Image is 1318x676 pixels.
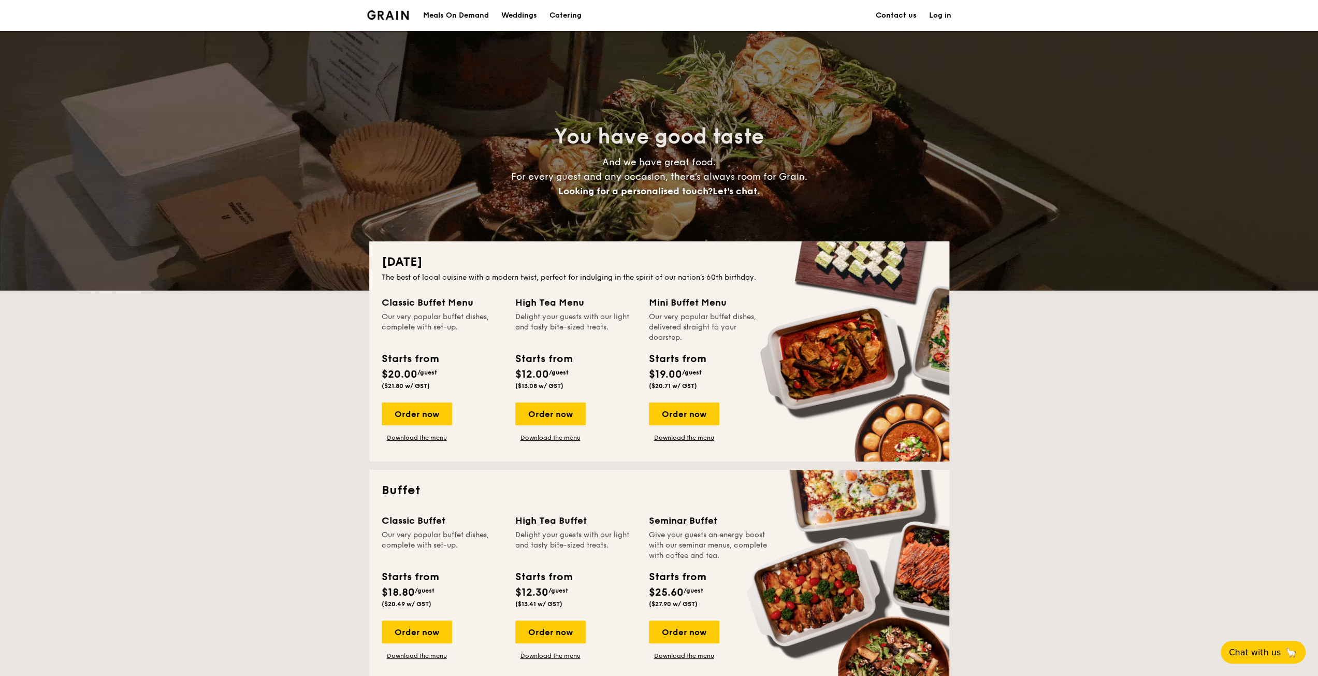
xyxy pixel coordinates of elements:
div: Classic Buffet [382,513,503,528]
div: Order now [649,621,719,643]
span: /guest [549,369,569,376]
a: Download the menu [649,434,719,442]
span: ($20.71 w/ GST) [649,382,697,390]
div: Delight your guests with our light and tasty bite-sized treats. [515,530,636,561]
a: Download the menu [382,652,452,660]
div: Classic Buffet Menu [382,295,503,310]
span: $20.00 [382,368,417,381]
h2: [DATE] [382,254,937,270]
span: ($20.49 w/ GST) [382,600,431,608]
div: Starts from [649,569,705,585]
div: Order now [649,402,719,425]
div: Starts from [649,351,705,367]
span: /guest [417,369,437,376]
div: Order now [382,402,452,425]
span: You have good taste [554,124,764,149]
div: Delight your guests with our light and tasty bite-sized treats. [515,312,636,343]
div: Seminar Buffet [649,513,770,528]
div: Our very popular buffet dishes, complete with set-up. [382,530,503,561]
a: Download the menu [382,434,452,442]
span: ($13.08 w/ GST) [515,382,563,390]
div: Our very popular buffet dishes, complete with set-up. [382,312,503,343]
button: Chat with us🦙 [1221,641,1306,664]
span: $18.80 [382,586,415,599]
div: Order now [515,621,586,643]
span: /guest [415,587,434,594]
div: High Tea Buffet [515,513,636,528]
img: Grain [367,10,409,20]
span: Let's chat. [713,185,760,197]
span: /guest [548,587,568,594]
span: ($21.80 w/ GST) [382,382,430,390]
span: And we have great food. For every guest and any occasion, there’s always room for Grain. [511,156,807,197]
span: /guest [684,587,703,594]
div: Mini Buffet Menu [649,295,770,310]
span: /guest [682,369,702,376]
div: Starts from [382,351,438,367]
a: Download the menu [649,652,719,660]
div: High Tea Menu [515,295,636,310]
span: ($13.41 w/ GST) [515,600,562,608]
div: Starts from [515,351,572,367]
span: $19.00 [649,368,682,381]
span: 🦙 [1285,646,1297,658]
a: Logotype [367,10,409,20]
span: $25.60 [649,586,684,599]
span: ($27.90 w/ GST) [649,600,698,608]
div: Order now [515,402,586,425]
div: The best of local cuisine with a modern twist, perfect for indulging in the spirit of our nation’... [382,272,937,283]
a: Download the menu [515,652,586,660]
div: Starts from [382,569,438,585]
span: Chat with us [1229,648,1281,657]
div: Order now [382,621,452,643]
h2: Buffet [382,482,937,499]
a: Download the menu [515,434,586,442]
div: Our very popular buffet dishes, delivered straight to your doorstep. [649,312,770,343]
div: Give your guests an energy boost with our seminar menus, complete with coffee and tea. [649,530,770,561]
span: $12.00 [515,368,549,381]
span: Looking for a personalised touch? [558,185,713,197]
span: $12.30 [515,586,548,599]
div: Starts from [515,569,572,585]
